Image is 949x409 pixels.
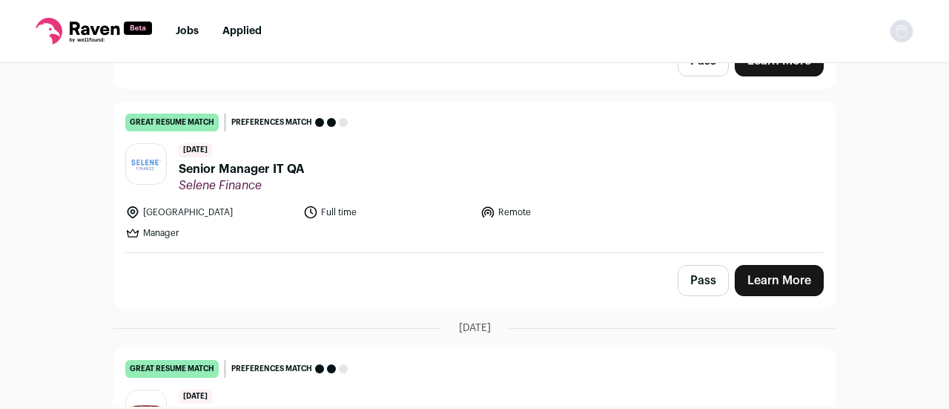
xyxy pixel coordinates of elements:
[890,19,913,43] button: Open dropdown
[179,178,305,193] span: Selene Finance
[125,205,294,220] li: [GEOGRAPHIC_DATA]
[303,205,472,220] li: Full time
[231,115,312,130] span: Preferences match
[735,265,824,296] a: Learn More
[179,143,212,157] span: [DATE]
[125,360,219,378] div: great resume match
[126,154,166,174] img: 4b97ea7b02bb2de3b5921c702984847c4a026445b3b0db47ccfaf88ea77c7cad.png
[890,19,913,43] img: nopic.png
[480,205,649,220] li: Remote
[459,321,491,336] span: [DATE]
[222,26,262,36] a: Applied
[125,114,219,131] div: great resume match
[176,26,199,36] a: Jobs
[179,390,212,404] span: [DATE]
[125,226,294,241] li: Manager
[678,265,729,296] button: Pass
[179,160,305,178] span: Senior Manager IT QA
[113,102,836,252] a: great resume match Preferences match [DATE] Senior Manager IT QA Selene Finance [GEOGRAPHIC_DATA]...
[231,361,312,376] span: Preferences match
